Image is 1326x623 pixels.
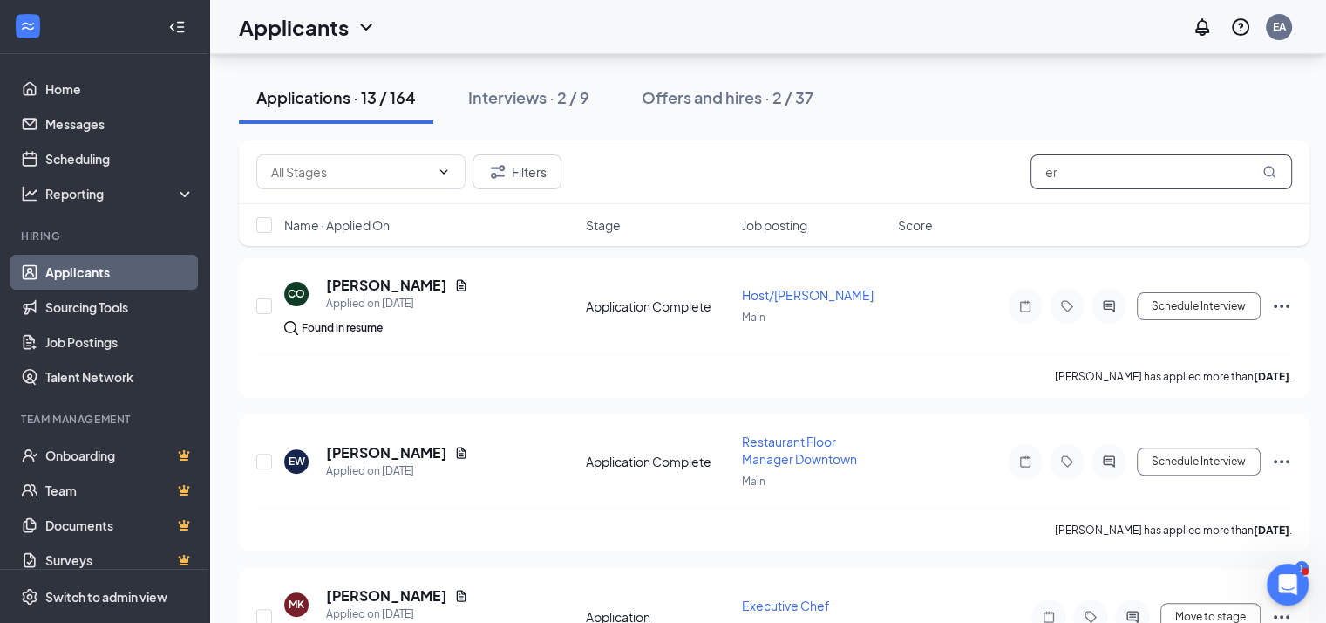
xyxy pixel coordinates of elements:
[326,462,468,480] div: Applied on [DATE]
[1057,299,1078,313] svg: Tag
[326,606,468,623] div: Applied on [DATE]
[326,586,447,606] h5: [PERSON_NAME]
[21,588,38,606] svg: Settings
[742,434,857,467] span: Restaurant Floor Manager Downtown
[302,319,383,337] div: Found in resume
[326,443,447,462] h5: [PERSON_NAME]
[1030,154,1292,189] input: Search in applications
[468,86,589,108] div: Interviews · 2 / 9
[454,446,468,460] svg: Document
[1295,561,1309,576] div: 1
[45,290,194,325] a: Sourcing Tools
[586,216,621,234] span: Stage
[45,106,194,141] a: Messages
[1098,455,1119,469] svg: ActiveChat
[473,154,561,189] button: Filter Filters
[289,597,304,612] div: MK
[1137,448,1261,476] button: Schedule Interview
[742,475,765,488] span: Main
[45,543,194,578] a: SurveysCrown
[289,454,305,469] div: EW
[1057,455,1078,469] svg: Tag
[1230,17,1251,38] svg: QuestionInfo
[586,298,731,315] div: Application Complete
[586,453,731,470] div: Application Complete
[487,161,508,182] svg: Filter
[1267,564,1309,606] iframe: Intercom live chat
[45,185,195,202] div: Reporting
[1254,524,1289,537] b: [DATE]
[45,588,167,606] div: Switch to admin view
[326,295,468,312] div: Applied on [DATE]
[19,17,37,35] svg: WorkstreamLogo
[1254,370,1289,383] b: [DATE]
[45,255,194,290] a: Applicants
[642,86,813,108] div: Offers and hires · 2 / 37
[1271,296,1292,317] svg: Ellipses
[45,359,194,394] a: Talent Network
[1015,455,1036,469] svg: Note
[271,162,430,181] input: All Stages
[742,287,874,303] span: Host/[PERSON_NAME]
[1262,165,1276,179] svg: MagnifyingGlass
[21,412,191,427] div: Team Management
[1055,369,1292,384] p: [PERSON_NAME] has applied more than .
[239,12,349,42] h1: Applicants
[1137,292,1261,320] button: Schedule Interview
[1273,19,1286,34] div: EA
[256,86,416,108] div: Applications · 13 / 164
[45,438,194,473] a: OnboardingCrown
[454,278,468,292] svg: Document
[21,185,38,202] svg: Analysis
[742,598,830,613] span: Executive Chef
[742,311,765,324] span: Main
[454,589,468,603] svg: Document
[284,216,390,234] span: Name · Applied On
[356,17,377,38] svg: ChevronDown
[45,325,194,359] a: Job Postings
[288,286,305,301] div: CO
[1055,523,1292,537] p: [PERSON_NAME] has applied more than .
[1098,299,1119,313] svg: ActiveChat
[284,321,298,335] img: search.bf7aa3482b7795d4f01b.svg
[45,141,194,176] a: Scheduling
[326,276,447,295] h5: [PERSON_NAME]
[1015,299,1036,313] svg: Note
[437,165,451,179] svg: ChevronDown
[45,473,194,508] a: TeamCrown
[45,508,194,543] a: DocumentsCrown
[742,216,807,234] span: Job posting
[1271,451,1292,472] svg: Ellipses
[45,72,194,106] a: Home
[168,18,186,36] svg: Collapse
[898,216,933,234] span: Score
[1192,17,1213,38] svg: Notifications
[21,229,191,243] div: Hiring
